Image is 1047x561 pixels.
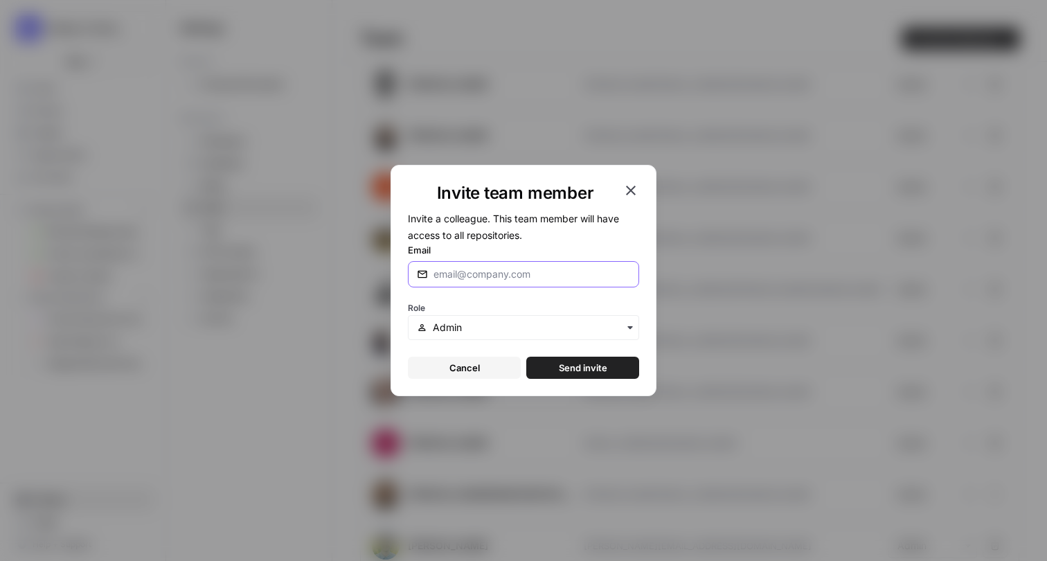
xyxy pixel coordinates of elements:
[433,267,630,281] input: email@company.com
[433,321,630,335] input: Admin
[526,357,639,379] button: Send invite
[408,182,623,204] h1: Invite team member
[559,361,607,375] span: Send invite
[408,213,619,241] span: Invite a colleague. This team member will have access to all repositories.
[408,357,521,379] button: Cancel
[408,243,639,257] label: Email
[408,303,425,313] span: Role
[449,361,480,375] span: Cancel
